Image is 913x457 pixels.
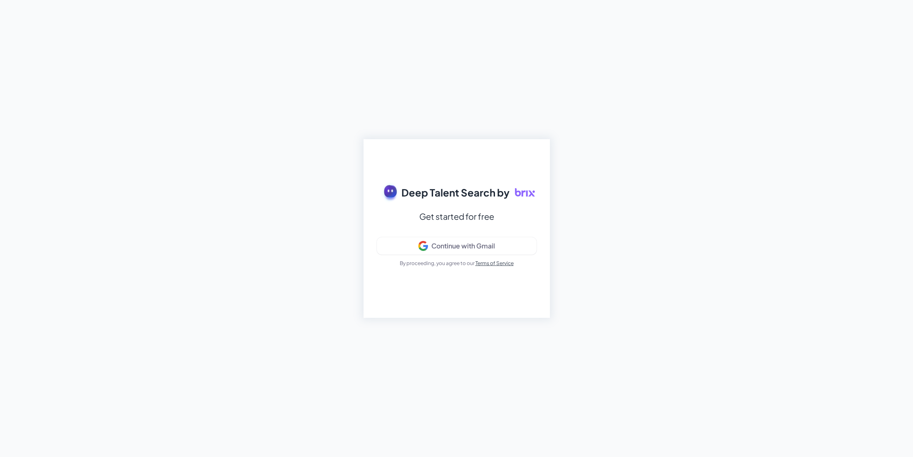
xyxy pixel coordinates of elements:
div: Continue with Gmail [431,242,495,250]
a: Terms of Service [475,260,514,266]
p: By proceeding, you agree to our [400,260,514,267]
div: Get started for free [419,209,494,224]
span: Deep Talent Search by [401,185,510,200]
button: Continue with Gmail [377,237,537,255]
